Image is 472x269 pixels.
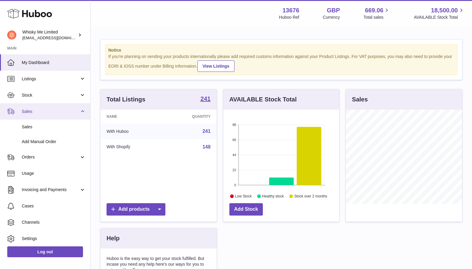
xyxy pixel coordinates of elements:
[22,109,79,114] span: Sales
[282,6,299,14] strong: 13676
[327,6,340,14] strong: GBP
[7,246,83,257] a: Log out
[22,219,86,225] span: Channels
[22,236,86,242] span: Settings
[234,183,236,187] text: 0
[365,6,383,14] span: 669.06
[363,6,390,20] a: 669.06 Total sales
[431,6,458,14] span: 18,500.00
[294,194,327,198] text: Stock over 2 months
[414,6,465,20] a: 18,500.00 AVAILABLE Stock Total
[22,124,86,130] span: Sales
[163,110,216,123] th: Quantity
[107,95,145,104] h3: Total Listings
[22,139,86,145] span: Add Manual Order
[197,60,234,72] a: View Listings
[203,129,211,134] a: 241
[7,30,16,40] img: orders@whiskyshop.com
[323,14,340,20] div: Currency
[262,194,284,198] text: Healthy stock
[232,153,236,157] text: 44
[232,168,236,172] text: 22
[229,203,263,216] a: Add Stock
[352,95,368,104] h3: Sales
[22,60,86,66] span: My Dashboard
[22,92,79,98] span: Stock
[107,203,165,216] a: Add products
[229,95,297,104] h3: AVAILABLE Stock Total
[100,139,163,155] td: With Shopify
[232,138,236,142] text: 66
[232,123,236,126] text: 88
[100,110,163,123] th: Name
[22,154,79,160] span: Orders
[100,123,163,139] td: With Huboo
[279,14,299,20] div: Huboo Ref
[22,29,77,41] div: Whisky Me Limited
[107,234,120,242] h3: Help
[22,35,89,40] span: [EMAIL_ADDRESS][DOMAIN_NAME]
[203,144,211,149] a: 148
[200,96,210,103] a: 241
[235,194,252,198] text: Low Stock
[22,203,86,209] span: Cases
[363,14,390,20] span: Total sales
[22,187,79,193] span: Invoicing and Payments
[22,76,79,82] span: Listings
[414,14,465,20] span: AVAILABLE Stock Total
[200,96,210,102] strong: 241
[108,54,454,72] div: If you're planning on sending your products internationally please add required customs informati...
[22,171,86,176] span: Usage
[108,47,454,53] strong: Notice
